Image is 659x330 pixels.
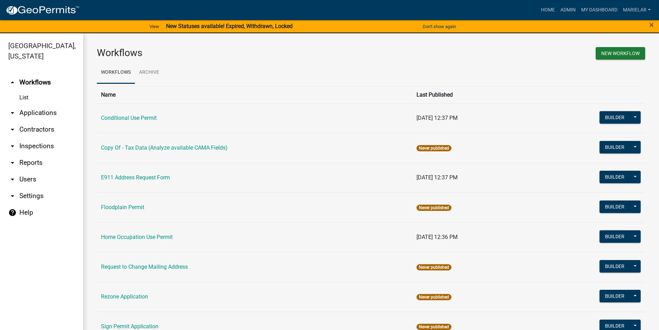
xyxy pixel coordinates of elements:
[8,175,17,184] i: arrow_drop_down
[578,3,620,17] a: My Dashboard
[101,323,158,330] a: Sign Permit Application
[8,125,17,134] i: arrow_drop_down
[101,264,188,270] a: Request to Change Mailing Address
[420,21,459,32] button: Don't show again
[8,109,17,117] i: arrow_drop_down
[417,234,458,240] span: [DATE] 12:36 PM
[101,204,144,211] a: Floodplain Permit
[412,86,528,103] th: Last Published
[599,141,630,153] button: Builder
[599,260,630,273] button: Builder
[596,47,645,60] button: New Workflow
[166,23,293,29] strong: New Statuses available! Expired, Withdrawn, Locked
[101,115,157,121] a: Conditional Use Permit
[97,62,135,84] a: Workflows
[101,144,228,151] a: Copy Of - Tax Data (Analyze available CAMA Fields)
[417,324,451,330] span: Never published
[101,293,148,300] a: Rezone Application
[417,174,458,181] span: [DATE] 12:37 PM
[599,200,630,213] button: Builder
[101,174,170,181] a: E911 Address Request Form
[649,20,654,30] span: ×
[599,171,630,183] button: Builder
[101,234,173,240] a: Home Occupation Use Permit
[8,192,17,200] i: arrow_drop_down
[97,86,412,103] th: Name
[135,62,163,84] a: Archive
[8,142,17,150] i: arrow_drop_down
[599,290,630,302] button: Builder
[8,159,17,167] i: arrow_drop_down
[417,264,451,270] span: Never published
[8,78,17,87] i: arrow_drop_up
[620,3,653,17] a: marielar
[599,230,630,243] button: Builder
[417,145,451,151] span: Never published
[417,115,458,121] span: [DATE] 12:37 PM
[558,3,578,17] a: Admin
[599,111,630,124] button: Builder
[417,294,451,300] span: Never published
[97,47,366,59] h3: Workflows
[417,205,451,211] span: Never published
[538,3,558,17] a: Home
[8,208,17,217] i: help
[147,21,162,32] a: View
[649,21,654,29] button: Close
